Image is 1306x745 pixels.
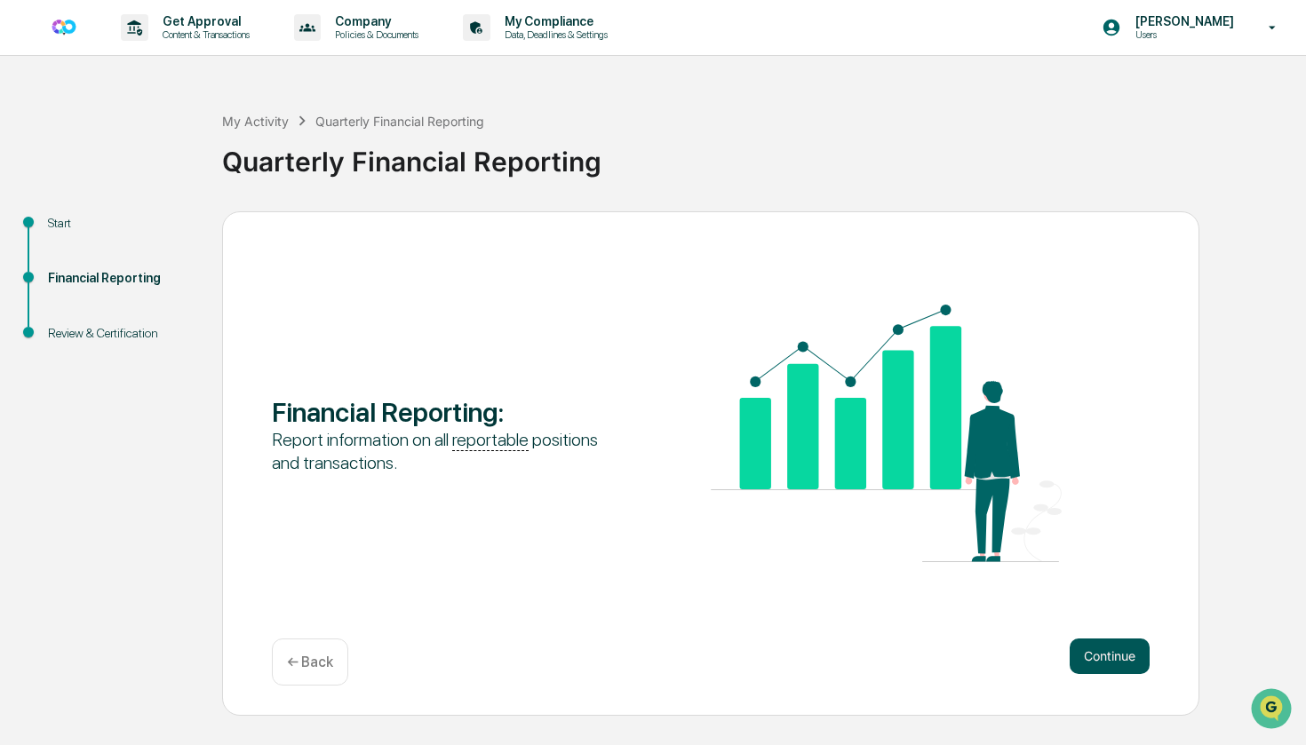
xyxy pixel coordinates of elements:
div: Start new chat [60,136,291,154]
button: Start new chat [302,141,323,162]
p: ← Back [287,654,333,670]
p: Get Approval [148,14,259,28]
div: Quarterly Financial Reporting [315,114,484,129]
p: [PERSON_NAME] [1121,14,1243,28]
p: Policies & Documents [321,28,427,41]
span: Preclearance [36,224,115,242]
div: Review & Certification [48,324,194,343]
div: We're available if you need us! [60,154,225,168]
a: Powered byPylon [125,300,215,314]
p: Content & Transactions [148,28,259,41]
p: Company [321,14,427,28]
div: Start [48,214,194,233]
a: 🗄️Attestations [122,217,227,249]
p: Data, Deadlines & Settings [490,28,617,41]
div: 🔎 [18,259,32,273]
div: 🗄️ [129,226,143,240]
iframe: Open customer support [1249,686,1297,734]
a: 🔎Data Lookup [11,250,119,282]
span: Pylon [177,301,215,314]
p: My Compliance [490,14,617,28]
p: How can we help? [18,37,323,66]
button: Continue [1070,638,1150,674]
img: logo [43,6,85,49]
a: 🖐️Preclearance [11,217,122,249]
span: Data Lookup [36,258,112,275]
img: 1746055101610-c473b297-6a78-478c-a979-82029cc54cd1 [18,136,50,168]
span: Attestations [147,224,220,242]
div: My Activity [222,114,289,129]
u: reportable [452,429,529,451]
img: Financial Reporting [711,305,1062,562]
div: Quarterly Financial Reporting [222,131,1297,178]
div: Financial Reporting [48,269,194,288]
div: Financial Reporting : [272,396,623,428]
div: Report information on all positions and transactions. [272,428,623,474]
div: 🖐️ [18,226,32,240]
p: Users [1121,28,1243,41]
